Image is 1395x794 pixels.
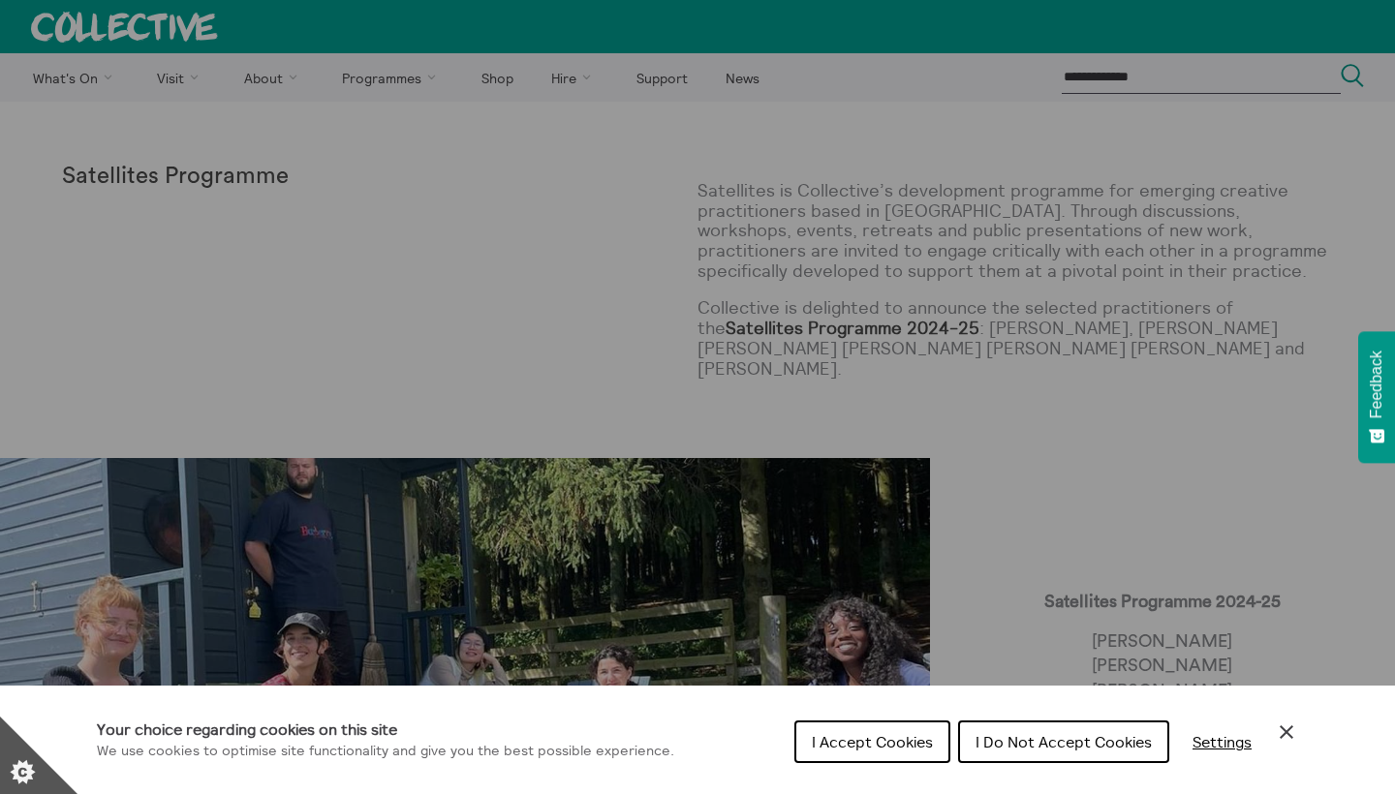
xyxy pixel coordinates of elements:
button: Settings [1177,722,1267,761]
span: I Accept Cookies [812,732,933,751]
button: Feedback - Show survey [1358,331,1395,463]
button: I Do Not Accept Cookies [958,720,1169,763]
span: Feedback [1368,351,1385,418]
span: I Do Not Accept Cookies [976,732,1152,751]
p: We use cookies to optimise site functionality and give you the best possible experience. [97,741,674,762]
h1: Your choice regarding cookies on this site [97,718,674,741]
button: I Accept Cookies [794,720,950,763]
span: Settings [1193,732,1252,751]
button: Close Cookie Control [1275,720,1298,744]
